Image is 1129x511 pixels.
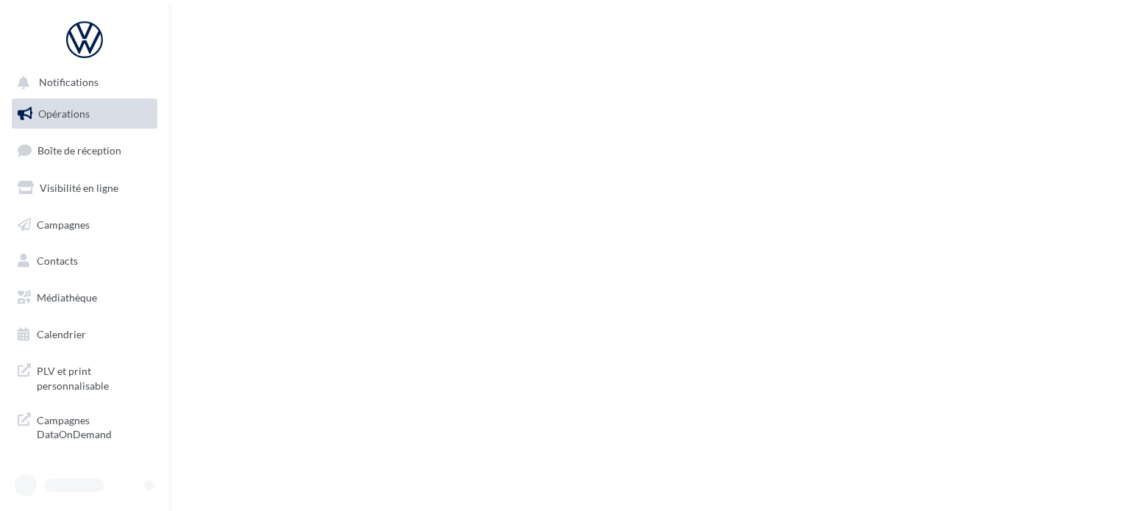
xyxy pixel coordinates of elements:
span: Campagnes [37,218,90,230]
span: Opérations [38,107,90,120]
span: Visibilité en ligne [40,182,118,194]
a: Contacts [9,246,160,276]
a: Campagnes DataOnDemand [9,404,160,448]
a: Calendrier [9,319,160,350]
span: Médiathèque [37,291,97,304]
span: Contacts [37,254,78,267]
a: Médiathèque [9,282,160,313]
a: Boîte de réception [9,135,160,166]
a: Visibilité en ligne [9,173,160,204]
span: Boîte de réception [37,144,121,157]
span: Notifications [39,76,98,89]
span: Campagnes DataOnDemand [37,410,151,442]
a: Opérations [9,99,160,129]
a: Campagnes [9,210,160,240]
span: PLV et print personnalisable [37,361,151,393]
span: Calendrier [37,328,86,340]
a: PLV et print personnalisable [9,355,160,399]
